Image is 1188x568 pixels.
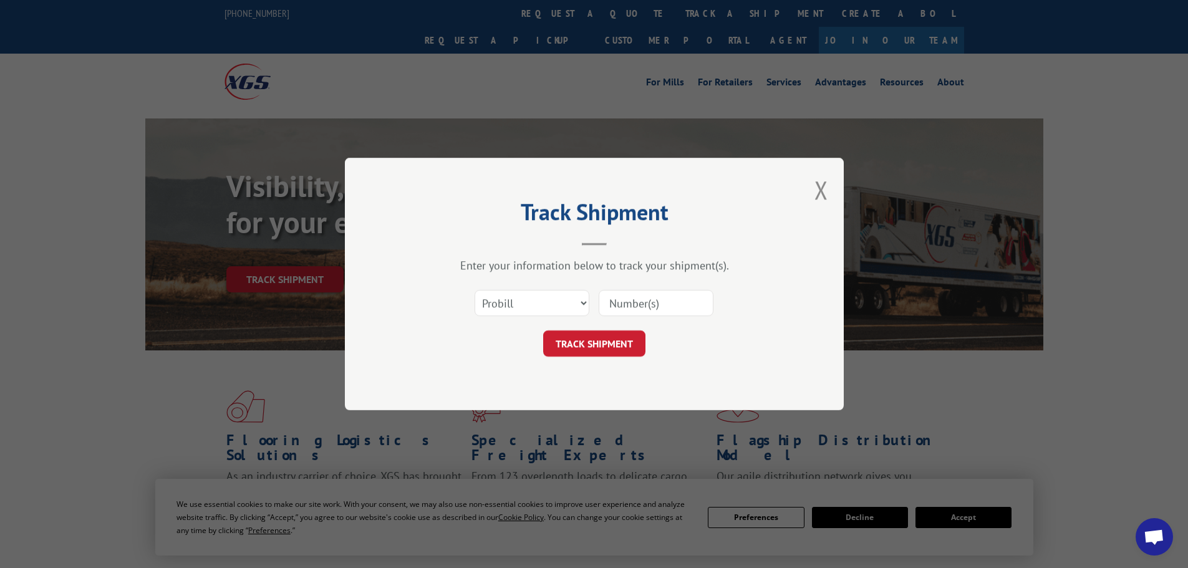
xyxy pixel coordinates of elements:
h2: Track Shipment [407,203,781,227]
button: Close modal [814,173,828,206]
input: Number(s) [599,290,713,316]
button: TRACK SHIPMENT [543,330,645,357]
div: Open chat [1136,518,1173,556]
div: Enter your information below to track your shipment(s). [407,258,781,272]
